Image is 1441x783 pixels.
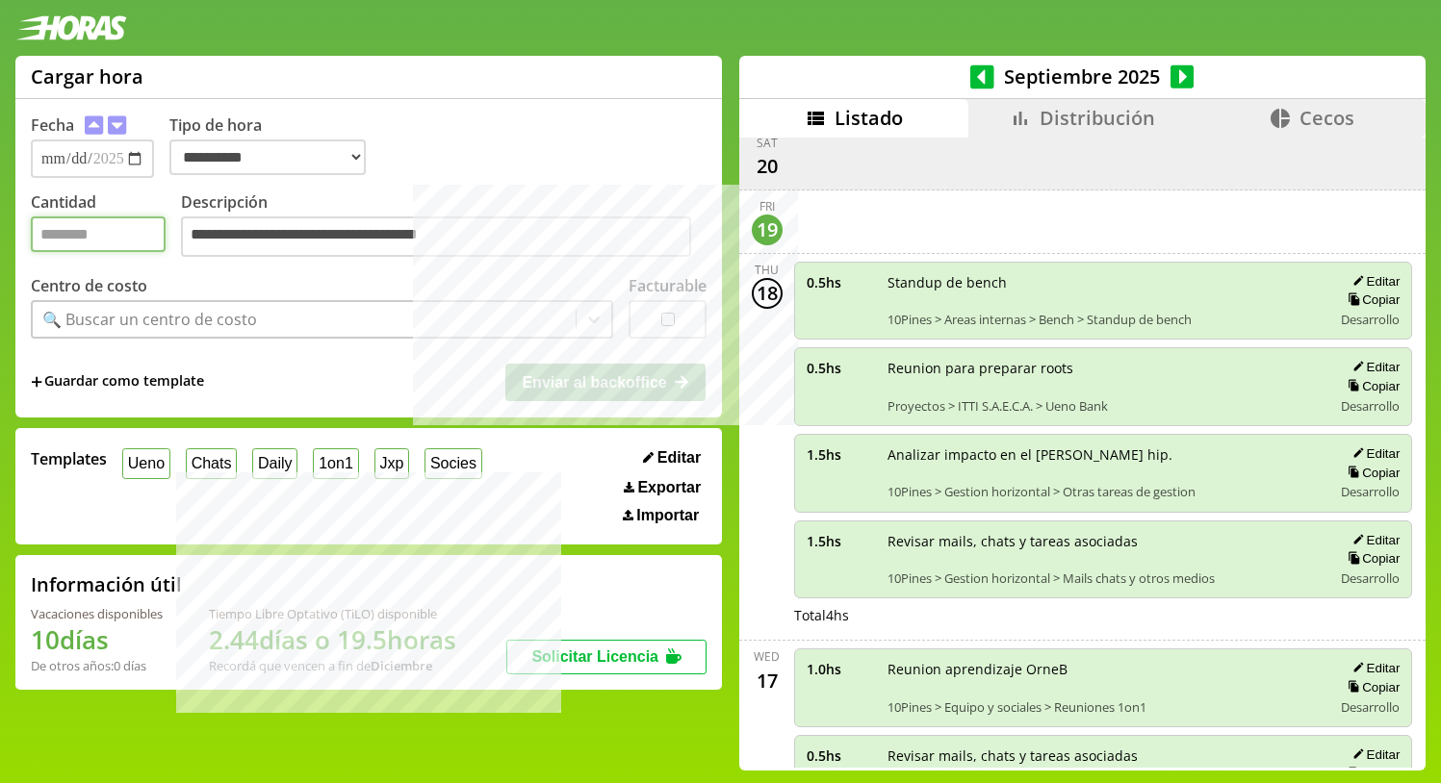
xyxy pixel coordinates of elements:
[169,114,381,178] label: Tipo de hora
[181,191,707,262] label: Descripción
[739,138,1426,769] div: scrollable content
[888,660,1320,678] span: Reunion aprendizaje OrneB
[752,278,783,309] div: 18
[252,448,297,478] button: Daily
[1299,105,1354,131] span: Cecos
[209,605,456,622] div: Tiempo Libre Optativo (TiLO) disponible
[209,657,456,674] div: Recordá que vencen a fin de
[186,448,237,478] button: Chats
[31,191,181,262] label: Cantidad
[888,532,1320,550] span: Revisar mails, chats y tareas asociadas
[657,449,701,467] span: Editar
[42,309,257,330] div: 🔍 Buscar un centro de costo
[629,275,707,296] label: Facturable
[637,448,707,467] button: Editar
[31,114,74,136] label: Fecha
[169,139,366,175] select: Tipo de hora
[807,660,874,678] span: 1.0 hs
[1347,359,1400,375] button: Editar
[31,275,147,296] label: Centro de costo
[807,445,874,464] span: 1.5 hs
[1342,766,1400,782] button: Copiar
[122,448,170,478] button: Ueno
[888,483,1320,500] span: 10Pines > Gestion horizontal > Otras tareas de gestion
[807,532,874,550] span: 1.5 hs
[752,215,783,245] div: 19
[1040,105,1155,131] span: Distribución
[888,397,1320,415] span: Proyectos > ITTI S.A.E.C.A. > Ueno Bank
[794,606,1413,624] div: Total 4 hs
[888,311,1320,328] span: 10Pines > Areas internas > Bench > Standup de bench
[31,605,163,622] div: Vacaciones disponibles
[1342,291,1400,308] button: Copiar
[506,640,707,674] button: Solicitar Licencia
[888,698,1320,716] span: 10Pines > Equipo y sociales > Reuniones 1on1
[1342,550,1400,567] button: Copiar
[807,273,874,291] span: 0.5 hs
[1347,660,1400,676] button: Editar
[888,746,1320,765] span: Revisar mails, chats y tareas asociadas
[835,105,903,131] span: Listado
[888,569,1320,587] span: 10Pines > Gestion horizontal > Mails chats y otros medios
[752,151,783,182] div: 20
[31,216,166,252] input: Cantidad
[1342,465,1400,481] button: Copiar
[618,478,707,497] button: Exportar
[752,665,783,695] div: 17
[755,262,779,278] div: Thu
[1347,532,1400,548] button: Editar
[636,507,699,524] span: Importar
[757,135,778,151] div: Sat
[313,448,358,478] button: 1on1
[425,448,482,478] button: Socies
[1347,746,1400,763] button: Editar
[31,657,163,674] div: De otros años: 0 días
[1342,378,1400,394] button: Copiar
[1341,483,1400,500] span: Desarrollo
[888,359,1320,377] span: Reunion para preparar roots
[31,448,107,469] span: Templates
[754,648,780,665] div: Wed
[31,622,163,657] h1: 10 días
[1347,273,1400,290] button: Editar
[531,648,658,665] span: Solicitar Licencia
[15,15,127,40] img: logotipo
[888,445,1320,464] span: Analizar impacto en el [PERSON_NAME] hip.
[374,448,410,478] button: Jxp
[637,479,701,496] span: Exportar
[1341,311,1400,328] span: Desarrollo
[31,63,143,89] h1: Cargar hora
[759,198,775,215] div: Fri
[181,216,691,257] textarea: Descripción
[209,622,456,657] h1: 2.44 días o 19.5 horas
[807,359,874,377] span: 0.5 hs
[1341,397,1400,415] span: Desarrollo
[1342,679,1400,695] button: Copiar
[31,571,182,597] h2: Información útil
[31,371,42,392] span: +
[994,63,1171,89] span: Septiembre 2025
[807,746,874,765] span: 0.5 hs
[1341,569,1400,587] span: Desarrollo
[31,371,204,392] span: +Guardar como template
[1341,698,1400,716] span: Desarrollo
[371,657,432,674] b: Diciembre
[1347,445,1400,462] button: Editar
[888,273,1320,291] span: Standup de bench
